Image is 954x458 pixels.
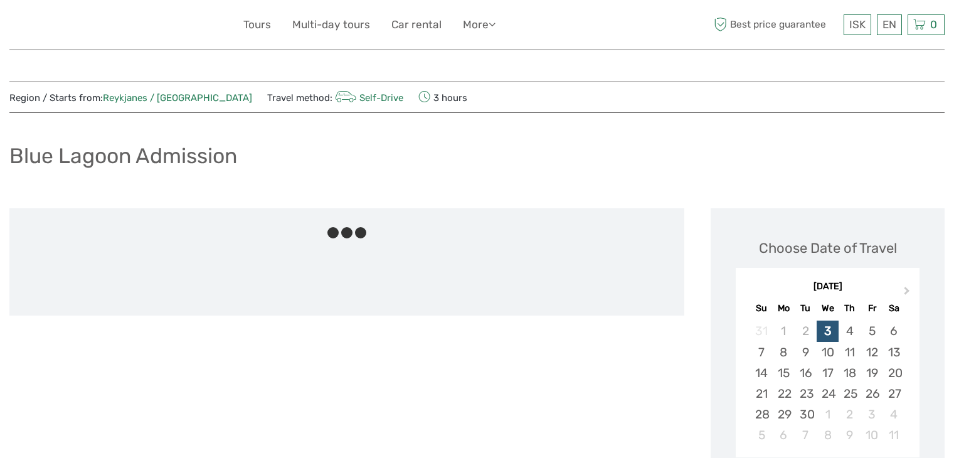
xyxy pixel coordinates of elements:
[883,404,905,425] div: Choose Saturday, October 4th, 2025
[883,321,905,341] div: Choose Saturday, September 6th, 2025
[839,383,861,404] div: Choose Thursday, September 25th, 2025
[817,404,839,425] div: Choose Wednesday, October 1st, 2025
[391,16,442,34] a: Car rental
[795,425,817,445] div: Choose Tuesday, October 7th, 2025
[711,14,840,35] span: Best price guarantee
[849,18,866,31] span: ISK
[750,300,772,317] div: Su
[861,300,882,317] div: Fr
[9,92,252,105] span: Region / Starts from:
[883,300,905,317] div: Sa
[839,363,861,383] div: Choose Thursday, September 18th, 2025
[817,300,839,317] div: We
[9,143,237,169] h1: Blue Lagoon Admission
[883,425,905,445] div: Choose Saturday, October 11th, 2025
[795,404,817,425] div: Choose Tuesday, September 30th, 2025
[883,342,905,363] div: Choose Saturday, September 13th, 2025
[773,342,795,363] div: Choose Monday, September 8th, 2025
[898,284,918,304] button: Next Month
[795,363,817,383] div: Choose Tuesday, September 16th, 2025
[839,425,861,445] div: Choose Thursday, October 9th, 2025
[817,321,839,341] div: Choose Wednesday, September 3rd, 2025
[861,342,882,363] div: Choose Friday, September 12th, 2025
[750,363,772,383] div: Choose Sunday, September 14th, 2025
[332,92,403,104] a: Self-Drive
[267,88,403,106] span: Travel method:
[795,342,817,363] div: Choose Tuesday, September 9th, 2025
[759,238,897,258] div: Choose Date of Travel
[861,425,882,445] div: Choose Friday, October 10th, 2025
[292,16,370,34] a: Multi-day tours
[750,404,772,425] div: Choose Sunday, September 28th, 2025
[773,383,795,404] div: Choose Monday, September 22nd, 2025
[839,342,861,363] div: Choose Thursday, September 11th, 2025
[839,404,861,425] div: Choose Thursday, October 2nd, 2025
[418,88,467,106] span: 3 hours
[750,383,772,404] div: Choose Sunday, September 21st, 2025
[928,18,939,31] span: 0
[736,280,920,294] div: [DATE]
[740,321,916,445] div: month 2025-09
[839,300,861,317] div: Th
[861,363,882,383] div: Choose Friday, September 19th, 2025
[750,425,772,445] div: Choose Sunday, October 5th, 2025
[877,14,902,35] div: EN
[839,321,861,341] div: Choose Thursday, September 4th, 2025
[773,425,795,445] div: Choose Monday, October 6th, 2025
[817,363,839,383] div: Choose Wednesday, September 17th, 2025
[861,383,882,404] div: Choose Friday, September 26th, 2025
[795,300,817,317] div: Tu
[103,92,252,104] a: Reykjanes / [GEOGRAPHIC_DATA]
[773,404,795,425] div: Choose Monday, September 29th, 2025
[817,383,839,404] div: Choose Wednesday, September 24th, 2025
[773,300,795,317] div: Mo
[795,321,817,341] div: Not available Tuesday, September 2nd, 2025
[9,9,73,40] img: 632-1a1f61c2-ab70-46c5-a88f-57c82c74ba0d_logo_small.jpg
[463,16,496,34] a: More
[883,383,905,404] div: Choose Saturday, September 27th, 2025
[243,16,271,34] a: Tours
[795,383,817,404] div: Choose Tuesday, September 23rd, 2025
[861,321,882,341] div: Choose Friday, September 5th, 2025
[883,363,905,383] div: Choose Saturday, September 20th, 2025
[817,425,839,445] div: Choose Wednesday, October 8th, 2025
[773,363,795,383] div: Choose Monday, September 15th, 2025
[817,342,839,363] div: Choose Wednesday, September 10th, 2025
[750,321,772,341] div: Not available Sunday, August 31st, 2025
[750,342,772,363] div: Choose Sunday, September 7th, 2025
[861,404,882,425] div: Choose Friday, October 3rd, 2025
[773,321,795,341] div: Not available Monday, September 1st, 2025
